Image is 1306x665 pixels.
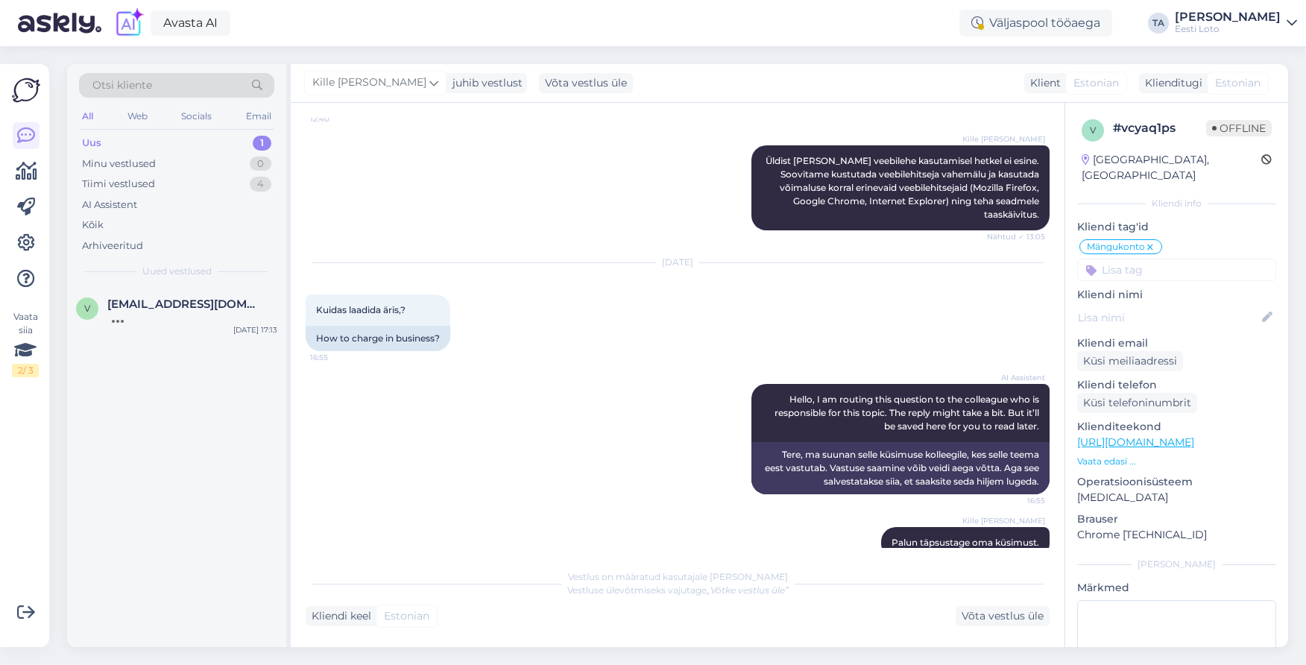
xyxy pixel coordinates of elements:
[989,372,1045,383] span: AI Assistent
[1077,335,1276,351] p: Kliendi email
[1078,309,1259,326] input: Lisa nimi
[1077,580,1276,596] p: Märkmed
[306,326,450,351] div: How to charge in business?
[987,231,1045,242] span: Nähtud ✓ 13:05
[1090,125,1096,136] span: v
[1077,435,1194,449] a: [URL][DOMAIN_NAME]
[539,73,633,93] div: Võta vestlus üle
[82,239,143,253] div: Arhiveeritud
[1082,152,1261,183] div: [GEOGRAPHIC_DATA], [GEOGRAPHIC_DATA]
[12,364,39,377] div: 2 / 3
[1215,75,1261,91] span: Estonian
[707,584,789,596] i: „Võtke vestlus üle”
[82,218,104,233] div: Kõik
[1175,11,1281,23] div: [PERSON_NAME]
[253,136,271,151] div: 1
[1077,197,1276,210] div: Kliendi info
[766,155,1041,220] span: Üldist [PERSON_NAME] veebilehe kasutamisel hetkel ei esine. Soovitame kustutada veebilehitseja va...
[567,584,789,596] span: Vestluse ülevõtmiseks vajutage
[1077,287,1276,303] p: Kliendi nimi
[775,394,1041,432] span: Hello, I am routing this question to the colleague who is responsible for this topic. The reply m...
[84,303,90,314] span: v
[751,442,1050,494] div: Tere, ma suunan selle küsimuse kolleegile, kes selle teema eest vastutab. Vastuse saamine võib ve...
[962,515,1045,526] span: Kille [PERSON_NAME]
[892,537,1039,548] span: Palun täpsustage oma küsimust.
[1024,75,1061,91] div: Klient
[1077,474,1276,490] p: Operatsioonisüsteem
[1077,419,1276,435] p: Klienditeekond
[82,157,156,171] div: Minu vestlused
[306,608,371,624] div: Kliendi keel
[82,177,155,192] div: Tiimi vestlused
[151,10,230,36] a: Avasta AI
[124,107,151,126] div: Web
[1077,490,1276,505] p: [MEDICAL_DATA]
[178,107,215,126] div: Socials
[233,324,277,335] div: [DATE] 17:13
[82,198,137,212] div: AI Assistent
[113,7,145,39] img: explore-ai
[82,136,101,151] div: Uus
[959,10,1112,37] div: Väljaspool tööaega
[79,107,96,126] div: All
[1077,558,1276,571] div: [PERSON_NAME]
[384,608,429,624] span: Estonian
[1175,23,1281,35] div: Eesti Loto
[12,76,40,104] img: Askly Logo
[142,265,212,278] span: Uued vestlused
[1139,75,1202,91] div: Klienditugi
[107,297,262,311] span: valeripuksa@gmail.com
[962,133,1045,145] span: Kille [PERSON_NAME]
[447,75,523,91] div: juhib vestlust
[1077,527,1276,543] p: Chrome [TECHNICAL_ID]
[310,113,366,125] span: 12:40
[1113,119,1206,137] div: # vcyaq1ps
[92,78,152,93] span: Otsi kliente
[1148,13,1169,34] div: TA
[1077,351,1183,371] div: Küsi meiliaadressi
[312,75,426,91] span: Kille [PERSON_NAME]
[1073,75,1119,91] span: Estonian
[1077,219,1276,235] p: Kliendi tag'id
[310,352,366,363] span: 16:55
[1206,120,1272,136] span: Offline
[250,177,271,192] div: 4
[1077,455,1276,468] p: Vaata edasi ...
[1077,377,1276,393] p: Kliendi telefon
[1077,393,1197,413] div: Küsi telefoninumbrit
[989,495,1045,506] span: 16:55
[306,256,1050,269] div: [DATE]
[1175,11,1297,35] a: [PERSON_NAME]Eesti Loto
[243,107,274,126] div: Email
[316,304,406,315] span: Kuidas laadida äris,?
[12,310,39,377] div: Vaata siia
[1077,511,1276,527] p: Brauser
[568,571,788,582] span: Vestlus on määratud kasutajale [PERSON_NAME]
[250,157,271,171] div: 0
[1077,259,1276,281] input: Lisa tag
[1087,242,1145,251] span: Mängukonto
[956,606,1050,626] div: Võta vestlus üle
